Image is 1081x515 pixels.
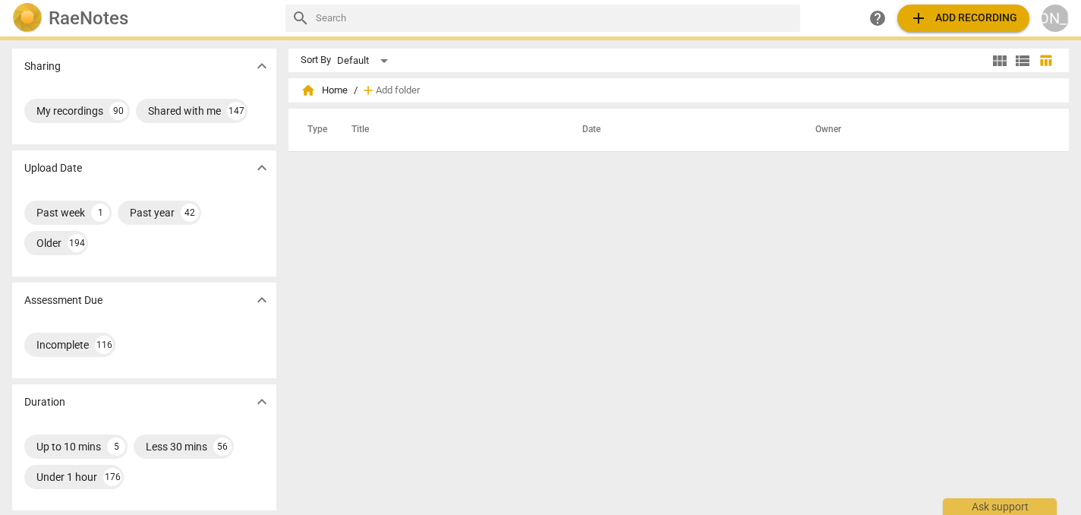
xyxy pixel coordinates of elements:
[49,8,128,29] h2: RaeNotes
[95,336,113,354] div: 116
[991,52,1009,70] span: view_module
[1011,49,1034,72] button: List view
[1034,49,1057,72] button: Table view
[253,393,271,411] span: expand_more
[36,205,85,220] div: Past week
[36,469,97,485] div: Under 1 hour
[988,49,1011,72] button: Tile view
[301,55,331,66] div: Sort By
[337,49,393,73] div: Default
[12,3,43,33] img: Logo
[91,204,109,222] div: 1
[107,438,125,456] div: 5
[36,439,101,454] div: Up to 10 mins
[251,156,273,179] button: Show more
[797,109,1053,151] th: Owner
[24,160,82,176] p: Upload Date
[103,468,121,486] div: 176
[1013,52,1032,70] span: view_list
[251,390,273,413] button: Show more
[909,9,1017,27] span: Add recording
[301,83,316,98] span: home
[295,109,333,151] th: Type
[301,83,348,98] span: Home
[361,83,376,98] span: add
[109,102,128,120] div: 90
[213,438,232,456] div: 56
[333,109,564,151] th: Title
[12,3,273,33] a: LogoRaeNotes
[227,102,245,120] div: 147
[130,205,175,220] div: Past year
[251,289,273,311] button: Show more
[148,103,221,118] div: Shared with me
[36,235,61,251] div: Older
[1042,5,1069,32] button: [PERSON_NAME]
[316,6,794,30] input: Search
[376,85,420,96] span: Add folder
[24,292,102,308] p: Assessment Due
[943,498,1057,515] div: Ask support
[897,5,1029,32] button: Upload
[253,159,271,177] span: expand_more
[1038,53,1053,68] span: table_chart
[181,204,199,222] div: 42
[68,234,86,252] div: 194
[292,9,310,27] span: search
[24,58,61,74] p: Sharing
[253,57,271,75] span: expand_more
[36,337,89,352] div: Incomplete
[253,291,271,309] span: expand_more
[24,394,65,410] p: Duration
[909,9,928,27] span: add
[146,439,207,454] div: Less 30 mins
[868,9,887,27] span: help
[251,55,273,77] button: Show more
[564,109,797,151] th: Date
[354,85,358,96] span: /
[36,103,103,118] div: My recordings
[864,5,891,32] a: Help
